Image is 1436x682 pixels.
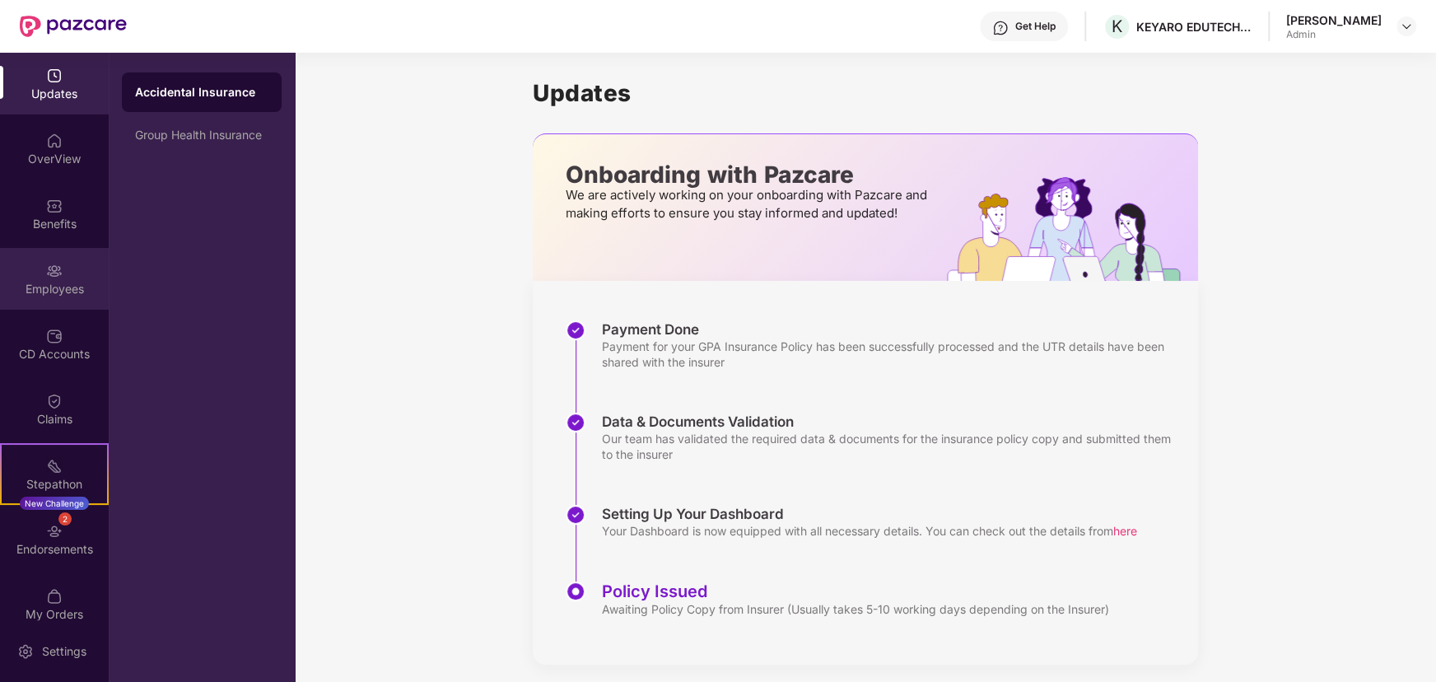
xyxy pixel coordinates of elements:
img: svg+xml;base64,PHN2ZyBpZD0iU3RlcC1Eb25lLTMyeDMyIiB4bWxucz0iaHR0cDovL3d3dy53My5vcmcvMjAwMC9zdmciIH... [566,413,585,432]
div: Policy Issued [602,582,1109,601]
div: Settings [37,643,91,660]
span: here [1113,524,1137,538]
div: Payment Done [602,320,1182,339]
img: svg+xml;base64,PHN2ZyBpZD0iSG9tZSIgeG1sbnM9Imh0dHA6Ly93d3cudzMub3JnLzIwMDAvc3ZnIiB3aWR0aD0iMjAiIG... [46,133,63,149]
img: svg+xml;base64,PHN2ZyBpZD0iQ2xhaW0iIHhtbG5zPSJodHRwOi8vd3d3LnczLm9yZy8yMDAwL3N2ZyIgd2lkdGg9IjIwIi... [46,393,63,409]
img: svg+xml;base64,PHN2ZyBpZD0iU3RlcC1Eb25lLTMyeDMyIiB4bWxucz0iaHR0cDovL3d3dy53My5vcmcvMjAwMC9zdmciIH... [566,505,585,525]
div: Payment for your GPA Insurance Policy has been successfully processed and the UTR details have be... [602,339,1182,370]
div: KEYARO EDUTECH PRIVATE LIMITED [1136,19,1252,35]
div: [PERSON_NAME] [1286,12,1382,28]
div: Accidental Insurance [135,84,268,100]
img: svg+xml;base64,PHN2ZyBpZD0iU2V0dGluZy0yMHgyMCIgeG1sbnM9Imh0dHA6Ly93d3cudzMub3JnLzIwMDAvc3ZnIiB3aW... [17,643,34,660]
div: Admin [1286,28,1382,41]
div: Stepathon [2,476,107,493]
img: svg+xml;base64,PHN2ZyBpZD0iVXBkYXRlZCIgeG1sbnM9Imh0dHA6Ly93d3cudzMub3JnLzIwMDAvc3ZnIiB3aWR0aD0iMj... [46,68,63,84]
div: Setting Up Your Dashboard [602,505,1137,523]
img: svg+xml;base64,PHN2ZyBpZD0iU3RlcC1Eb25lLTMyeDMyIiB4bWxucz0iaHR0cDovL3d3dy53My5vcmcvMjAwMC9zdmciIH... [566,320,585,340]
img: svg+xml;base64,PHN2ZyB4bWxucz0iaHR0cDovL3d3dy53My5vcmcvMjAwMC9zdmciIHdpZHRoPSIyMSIgaGVpZ2h0PSIyMC... [46,458,63,474]
img: New Pazcare Logo [20,16,127,37]
img: svg+xml;base64,PHN2ZyBpZD0iTXlfT3JkZXJzIiBkYXRhLW5hbWU9Ik15IE9yZGVycyIgeG1sbnM9Imh0dHA6Ly93d3cudz... [46,588,63,605]
img: svg+xml;base64,PHN2ZyBpZD0iRW1wbG95ZWVzIiB4bWxucz0iaHR0cDovL3d3dy53My5vcmcvMjAwMC9zdmciIHdpZHRoPS... [46,263,63,279]
p: Onboarding with Pazcare [566,167,932,182]
span: K [1112,16,1122,36]
div: New Challenge [20,497,89,510]
img: svg+xml;base64,PHN2ZyBpZD0iRHJvcGRvd24tMzJ4MzIiIHhtbG5zPSJodHRwOi8vd3d3LnczLm9yZy8yMDAwL3N2ZyIgd2... [1400,20,1413,33]
div: Your Dashboard is now equipped with all necessary details. You can check out the details from [602,523,1137,539]
img: svg+xml;base64,PHN2ZyBpZD0iSGVscC0zMngzMiIgeG1sbnM9Imh0dHA6Ly93d3cudzMub3JnLzIwMDAvc3ZnIiB3aWR0aD... [992,20,1009,36]
div: 2 [58,512,72,526]
h1: Updates [533,79,1198,107]
img: hrOnboarding [947,177,1198,281]
img: svg+xml;base64,PHN2ZyBpZD0iQ0RfQWNjb3VudHMiIGRhdGEtbmFtZT0iQ0QgQWNjb3VudHMiIHhtbG5zPSJodHRwOi8vd3... [46,328,63,344]
div: Awaiting Policy Copy from Insurer (Usually takes 5-10 working days depending on the Insurer) [602,601,1109,617]
div: Data & Documents Validation [602,413,1182,431]
img: svg+xml;base64,PHN2ZyBpZD0iQmVuZWZpdHMiIHhtbG5zPSJodHRwOi8vd3d3LnczLm9yZy8yMDAwL3N2ZyIgd2lkdGg9Ij... [46,198,63,214]
div: Get Help [1015,20,1056,33]
div: Our team has validated the required data & documents for the insurance policy copy and submitted ... [602,431,1182,462]
div: Group Health Insurance [135,128,268,142]
img: svg+xml;base64,PHN2ZyBpZD0iRW5kb3JzZW1lbnRzIiB4bWxucz0iaHR0cDovL3d3dy53My5vcmcvMjAwMC9zdmciIHdpZH... [46,523,63,540]
p: We are actively working on your onboarding with Pazcare and making efforts to ensure you stay inf... [566,186,932,222]
img: svg+xml;base64,PHN2ZyBpZD0iU3RlcC1BY3RpdmUtMzJ4MzIiIHhtbG5zPSJodHRwOi8vd3d3LnczLm9yZy8yMDAwL3N2Zy... [566,582,585,601]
